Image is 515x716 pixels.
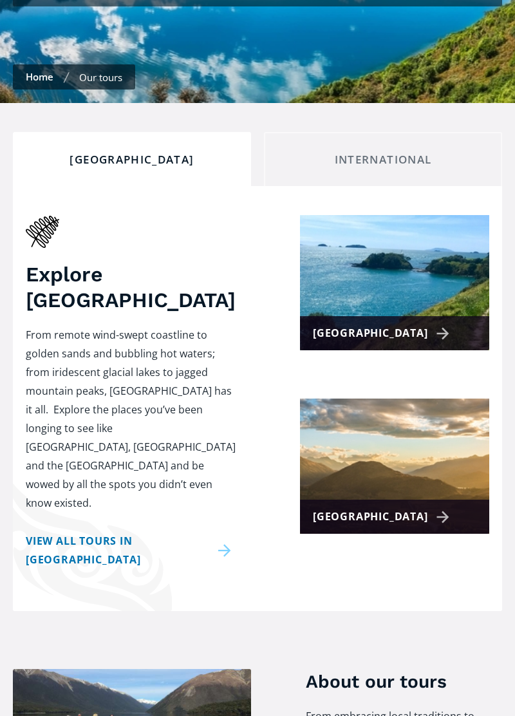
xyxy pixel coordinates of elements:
[13,64,135,89] nav: breadcrumbs
[79,71,122,84] div: Our tours
[306,669,502,694] h3: About our tours
[26,326,236,513] p: From remote wind-swept coastline to golden sands and bubbling hot waters; from iridescent glacial...
[313,507,454,526] div: [GEOGRAPHIC_DATA]
[24,153,240,167] div: [GEOGRAPHIC_DATA]
[300,399,489,534] a: [GEOGRAPHIC_DATA]
[300,215,489,350] a: [GEOGRAPHIC_DATA]
[26,261,236,313] h3: Explore [GEOGRAPHIC_DATA]
[26,70,53,83] a: Home
[26,532,236,569] a: View all tours in [GEOGRAPHIC_DATA]
[275,153,491,167] div: International
[313,324,454,343] div: [GEOGRAPHIC_DATA]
